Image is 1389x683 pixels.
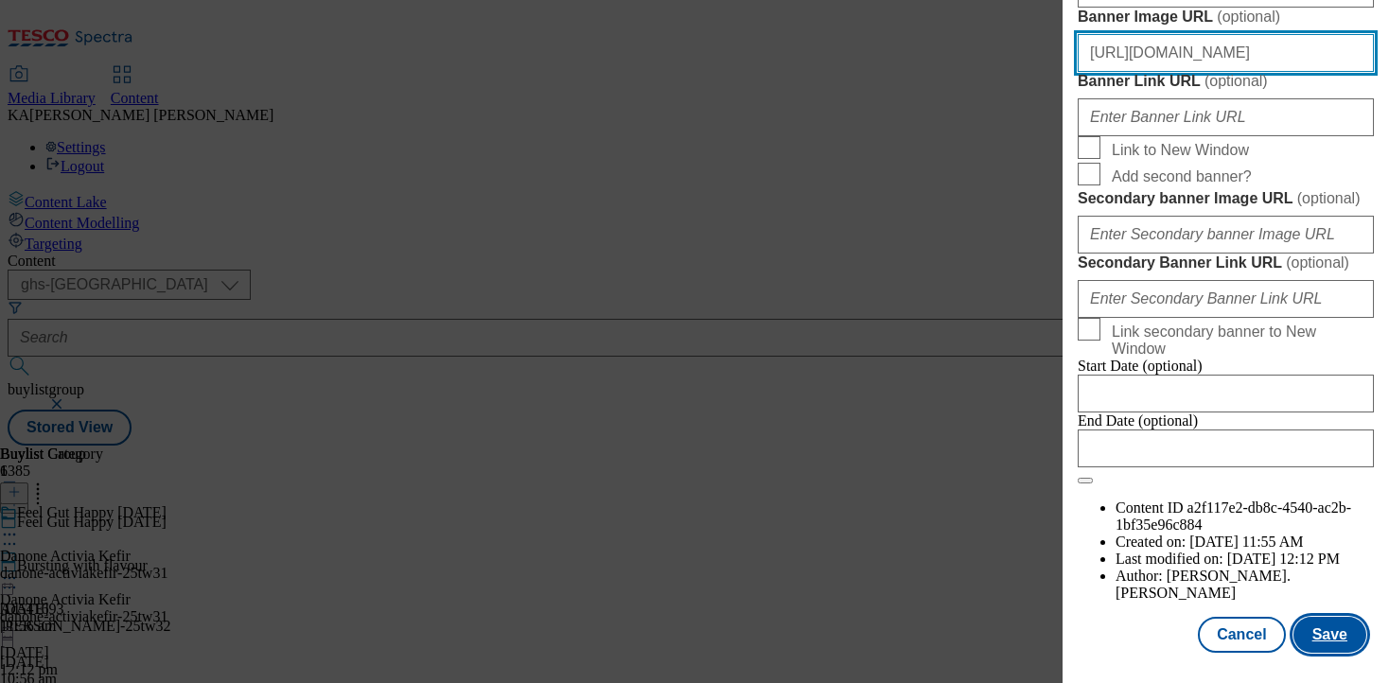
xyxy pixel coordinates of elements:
input: Enter Secondary banner Image URL [1078,216,1374,254]
label: Banner Link URL [1078,72,1374,91]
span: Link to New Window [1112,142,1249,159]
input: Enter Secondary Banner Link URL [1078,280,1374,318]
li: Last modified on: [1116,551,1374,568]
span: Link secondary banner to New Window [1112,324,1366,358]
span: End Date (optional) [1078,412,1198,429]
input: Enter Banner Link URL [1078,98,1374,136]
span: [DATE] 11:55 AM [1189,534,1303,550]
button: Save [1293,617,1366,653]
input: Enter Banner Image URL [1078,34,1374,72]
span: Start Date (optional) [1078,358,1203,374]
span: [PERSON_NAME].[PERSON_NAME] [1116,568,1291,601]
li: Author: [1116,568,1374,602]
span: ( optional ) [1204,73,1268,89]
span: Add second banner? [1112,168,1252,185]
input: Enter Date [1078,375,1374,412]
label: Banner Image URL [1078,8,1374,26]
li: Created on: [1116,534,1374,551]
span: ( optional ) [1297,190,1361,206]
li: Content ID [1116,499,1374,534]
button: Cancel [1198,617,1285,653]
span: ( optional ) [1217,9,1280,25]
span: a2f117e2-db8c-4540-ac2b-1bf35e96c884 [1116,499,1351,533]
span: [DATE] 12:12 PM [1227,551,1340,567]
label: Secondary Banner Link URL [1078,254,1374,272]
span: ( optional ) [1286,254,1349,271]
input: Enter Date [1078,429,1374,467]
label: Secondary banner Image URL [1078,189,1374,208]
